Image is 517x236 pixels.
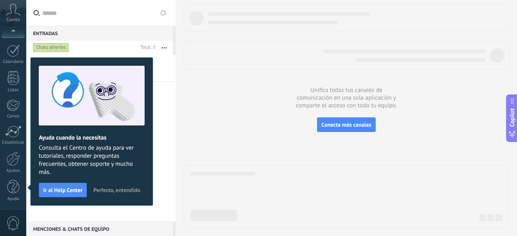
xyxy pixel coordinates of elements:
span: Perfecto, entendido [93,187,140,193]
div: Total: 0 [137,44,156,52]
div: Ayuda [2,196,25,202]
div: Ajustes [2,168,25,173]
button: Conecta más canales [317,117,376,132]
div: Chats abiertos [33,43,69,52]
span: Copilot [508,108,516,127]
button: Perfecto, entendido [90,184,144,196]
div: Menciones & Chats de equipo [26,221,173,236]
span: Conecta más canales [322,121,371,128]
span: Ir al Help Center [43,187,82,193]
h2: Ayuda cuando la necesitas [39,134,145,142]
div: Listas [2,88,25,93]
div: Estadísticas [2,140,25,145]
span: Consulta el Centro de ayuda para ver tutoriales, responder preguntas frecuentes, obtener soporte ... [39,144,145,176]
button: Ir al Help Center [39,183,87,197]
div: Correo [2,114,25,119]
span: Cuenta [6,17,20,23]
div: Entradas [26,26,173,40]
div: Calendario [2,59,25,65]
